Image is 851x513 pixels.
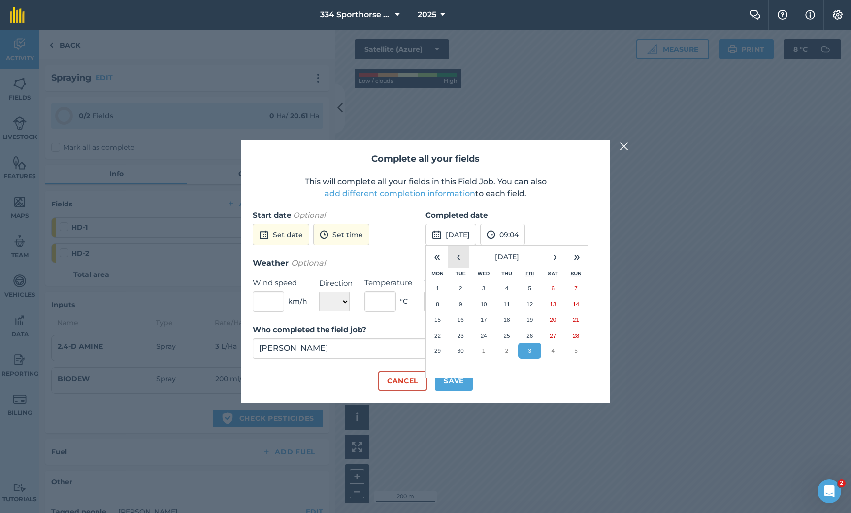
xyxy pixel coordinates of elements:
[313,224,369,245] button: Set time
[469,246,544,268] button: [DATE]
[449,312,472,328] button: September 16, 2025
[425,210,488,220] strong: Completed date
[574,347,577,354] abbr: October 5, 2025
[378,371,427,391] button: Cancel
[288,296,307,307] span: km/h
[448,246,469,268] button: ‹
[818,479,841,503] iframe: Intercom live chat
[431,271,444,276] abbr: Monday
[259,229,269,240] img: svg+xml;base64,PD94bWwgdmVyc2lvbj0iMS4wIiBlbmNvZGluZz0idXRmLTgiPz4KPCEtLSBHZW5lcmF0b3I6IEFkb2JlIE...
[566,246,588,268] button: »
[472,296,495,312] button: September 10, 2025
[253,325,366,334] strong: Who completed the field job?
[459,301,462,307] abbr: September 9, 2025
[620,140,628,152] img: svg+xml;base64,PHN2ZyB4bWxucz0iaHR0cDovL3d3dy53My5vcmcvMjAwMC9zdmciIHdpZHRoPSIyMiIgaGVpZ2h0PSIzMC...
[564,280,588,296] button: September 7, 2025
[551,285,554,291] abbr: September 6, 2025
[253,176,598,200] p: This will complete all your fields in this Field Job. You can also to each field.
[426,280,449,296] button: September 1, 2025
[458,332,464,339] abbr: September 23, 2025
[426,312,449,328] button: September 15, 2025
[426,328,449,343] button: September 22, 2025
[449,343,472,359] button: September 30, 2025
[526,332,533,339] abbr: September 26, 2025
[503,301,510,307] abbr: September 11, 2025
[481,301,487,307] abbr: September 10, 2025
[564,343,588,359] button: October 5, 2025
[570,271,581,276] abbr: Sunday
[495,252,519,261] span: [DATE]
[434,316,441,323] abbr: September 15, 2025
[472,280,495,296] button: September 3, 2025
[482,285,485,291] abbr: September 3, 2025
[426,246,448,268] button: «
[293,210,326,220] em: Optional
[320,9,391,21] span: 334 Sporthorse Stud
[528,347,531,354] abbr: October 3, 2025
[518,280,541,296] button: September 5, 2025
[472,328,495,343] button: September 24, 2025
[573,332,579,339] abbr: September 28, 2025
[432,229,442,240] img: svg+xml;base64,PD94bWwgdmVyc2lvbj0iMS4wIiBlbmNvZGluZz0idXRmLTgiPz4KPCEtLSBHZW5lcmF0b3I6IEFkb2JlIE...
[472,312,495,328] button: September 17, 2025
[541,328,564,343] button: September 27, 2025
[487,229,495,240] img: svg+xml;base64,PD94bWwgdmVyc2lvbj0iMS4wIiBlbmNvZGluZz0idXRmLTgiPz4KPCEtLSBHZW5lcmF0b3I6IEFkb2JlIE...
[501,271,512,276] abbr: Thursday
[459,285,462,291] abbr: September 2, 2025
[426,343,449,359] button: September 29, 2025
[505,285,508,291] abbr: September 4, 2025
[291,258,326,268] em: Optional
[564,296,588,312] button: September 14, 2025
[424,277,473,289] label: Weather
[544,246,566,268] button: ›
[495,343,519,359] button: October 2, 2025
[480,224,525,245] button: 09:04
[550,332,556,339] abbr: September 27, 2025
[319,277,353,289] label: Direction
[434,332,441,339] abbr: September 22, 2025
[435,371,473,391] button: Save
[253,257,598,270] h3: Weather
[805,9,815,21] img: svg+xml;base64,PHN2ZyB4bWxucz0iaHR0cDovL3d3dy53My5vcmcvMjAwMC9zdmciIHdpZHRoPSIxNyIgaGVpZ2h0PSIxNy...
[518,343,541,359] button: October 3, 2025
[458,316,464,323] abbr: September 16, 2025
[253,210,291,220] strong: Start date
[503,332,510,339] abbr: September 25, 2025
[541,343,564,359] button: October 4, 2025
[253,152,598,166] h2: Complete all your fields
[325,188,475,200] button: add different completion information
[541,280,564,296] button: September 6, 2025
[526,316,533,323] abbr: September 19, 2025
[495,296,519,312] button: September 11, 2025
[481,332,487,339] abbr: September 24, 2025
[253,224,309,245] button: Set date
[564,312,588,328] button: September 21, 2025
[10,7,25,23] img: fieldmargin Logo
[425,224,476,245] button: [DATE]
[495,328,519,343] button: September 25, 2025
[320,229,328,240] img: svg+xml;base64,PD94bWwgdmVyc2lvbj0iMS4wIiBlbmNvZGluZz0idXRmLTgiPz4KPCEtLSBHZW5lcmF0b3I6IEFkb2JlIE...
[456,271,466,276] abbr: Tuesday
[482,347,485,354] abbr: October 1, 2025
[574,285,577,291] abbr: September 7, 2025
[434,347,441,354] abbr: September 29, 2025
[436,285,439,291] abbr: September 1, 2025
[550,316,556,323] abbr: September 20, 2025
[495,280,519,296] button: September 4, 2025
[364,277,412,289] label: Temperature
[550,301,556,307] abbr: September 13, 2025
[481,316,487,323] abbr: September 17, 2025
[426,296,449,312] button: September 8, 2025
[573,316,579,323] abbr: September 21, 2025
[472,343,495,359] button: October 1, 2025
[573,301,579,307] abbr: September 14, 2025
[495,312,519,328] button: September 18, 2025
[458,347,464,354] abbr: September 30, 2025
[525,271,534,276] abbr: Friday
[528,285,531,291] abbr: September 5, 2025
[436,301,439,307] abbr: September 8, 2025
[478,271,490,276] abbr: Wednesday
[400,296,408,307] span: ° C
[418,9,436,21] span: 2025
[749,10,761,20] img: Two speech bubbles overlapping with the left bubble in the forefront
